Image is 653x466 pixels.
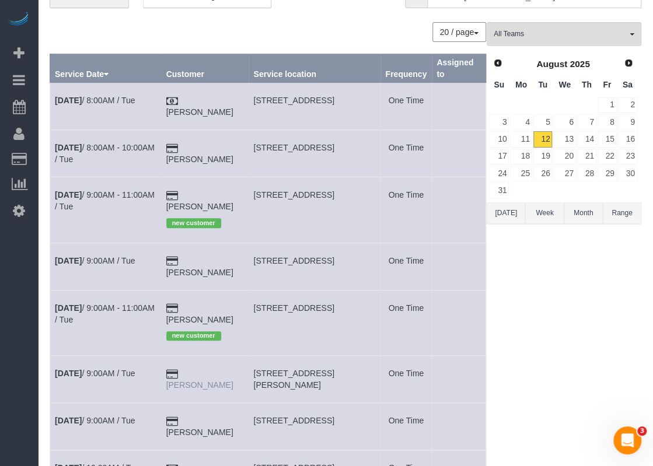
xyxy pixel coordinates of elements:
[166,192,178,200] i: Credit Card Payment
[166,155,233,164] a: [PERSON_NAME]
[380,290,432,355] td: Frequency
[533,166,553,181] a: 26
[553,114,575,130] a: 6
[380,54,432,83] th: Frequency
[618,97,637,113] a: 2
[55,96,82,105] b: [DATE]
[50,54,162,83] th: Service Date
[55,190,82,199] b: [DATE]
[533,114,553,130] a: 5
[161,403,249,450] td: Customer
[533,131,553,147] a: 12
[161,290,249,355] td: Customer
[536,59,567,69] span: August
[553,166,575,181] a: 27
[161,243,249,290] td: Customer
[515,80,527,89] span: Monday
[490,55,506,72] a: Prev
[166,218,221,227] span: new customer
[55,96,135,105] a: [DATE]/ 8:00AM / Tue
[432,403,486,450] td: Assigned to
[166,202,233,211] a: [PERSON_NAME]
[494,29,627,39] span: All Teams
[553,131,575,147] a: 13
[249,403,380,450] td: Service location
[603,202,641,224] button: Range
[432,22,486,42] button: 20 / page
[598,114,617,130] a: 8
[613,426,641,454] iframe: Intercom live chat
[166,107,233,117] a: [PERSON_NAME]
[50,130,162,177] td: Schedule date
[432,177,486,243] td: Assigned to
[166,418,178,426] i: Credit Card Payment
[50,177,162,243] td: Schedule date
[525,202,564,224] button: Week
[623,80,633,89] span: Saturday
[598,166,617,181] a: 29
[55,369,82,378] b: [DATE]
[55,256,82,265] b: [DATE]
[7,12,30,28] img: Automaid Logo
[577,149,596,164] a: 21
[166,268,233,277] a: [PERSON_NAME]
[618,131,637,147] a: 16
[432,356,486,403] td: Assigned to
[161,130,249,177] td: Customer
[487,22,641,46] button: All Teams
[487,202,525,224] button: [DATE]
[55,416,82,425] b: [DATE]
[55,303,155,324] a: [DATE]/ 9:00AM - 11:00AM / Tue
[50,403,162,450] td: Schedule date
[166,315,233,324] a: [PERSON_NAME]
[538,80,547,89] span: Tuesday
[603,80,611,89] span: Friday
[50,356,162,403] td: Schedule date
[432,290,486,355] td: Assigned to
[253,256,334,265] span: [STREET_ADDRESS]
[618,166,637,181] a: 30
[166,304,178,313] i: Credit Card Payment
[510,166,532,181] a: 25
[249,243,380,290] td: Service location
[253,143,334,152] span: [STREET_ADDRESS]
[249,290,380,355] td: Service location
[55,303,82,313] b: [DATE]
[510,131,532,147] a: 11
[249,356,380,403] td: Service location
[249,83,380,130] td: Service location
[637,426,647,436] span: 3
[166,97,178,106] i: Check Payment
[570,59,589,69] span: 2025
[489,166,509,181] a: 24
[618,114,637,130] a: 9
[161,54,249,83] th: Customer
[166,257,178,265] i: Credit Card Payment
[489,183,509,198] a: 31
[253,190,334,199] span: [STREET_ADDRESS]
[253,96,334,105] span: [STREET_ADDRESS]
[553,149,575,164] a: 20
[249,54,380,83] th: Service location
[50,83,162,130] td: Schedule date
[582,80,592,89] span: Thursday
[487,22,641,40] ol: All Teams
[50,243,162,290] td: Schedule date
[380,130,432,177] td: Frequency
[618,149,637,164] a: 23
[161,83,249,130] td: Customer
[380,403,432,450] td: Frequency
[533,149,553,164] a: 19
[55,256,135,265] a: [DATE]/ 9:00AM / Tue
[489,149,509,164] a: 17
[493,58,502,68] span: Prev
[620,55,637,72] a: Next
[166,331,221,341] span: new customer
[253,416,334,425] span: [STREET_ADDRESS]
[55,190,155,211] a: [DATE]/ 9:00AM - 11:00AM / Tue
[624,58,633,68] span: Next
[50,290,162,355] td: Schedule date
[558,80,571,89] span: Wednesday
[432,54,486,83] th: Assigned to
